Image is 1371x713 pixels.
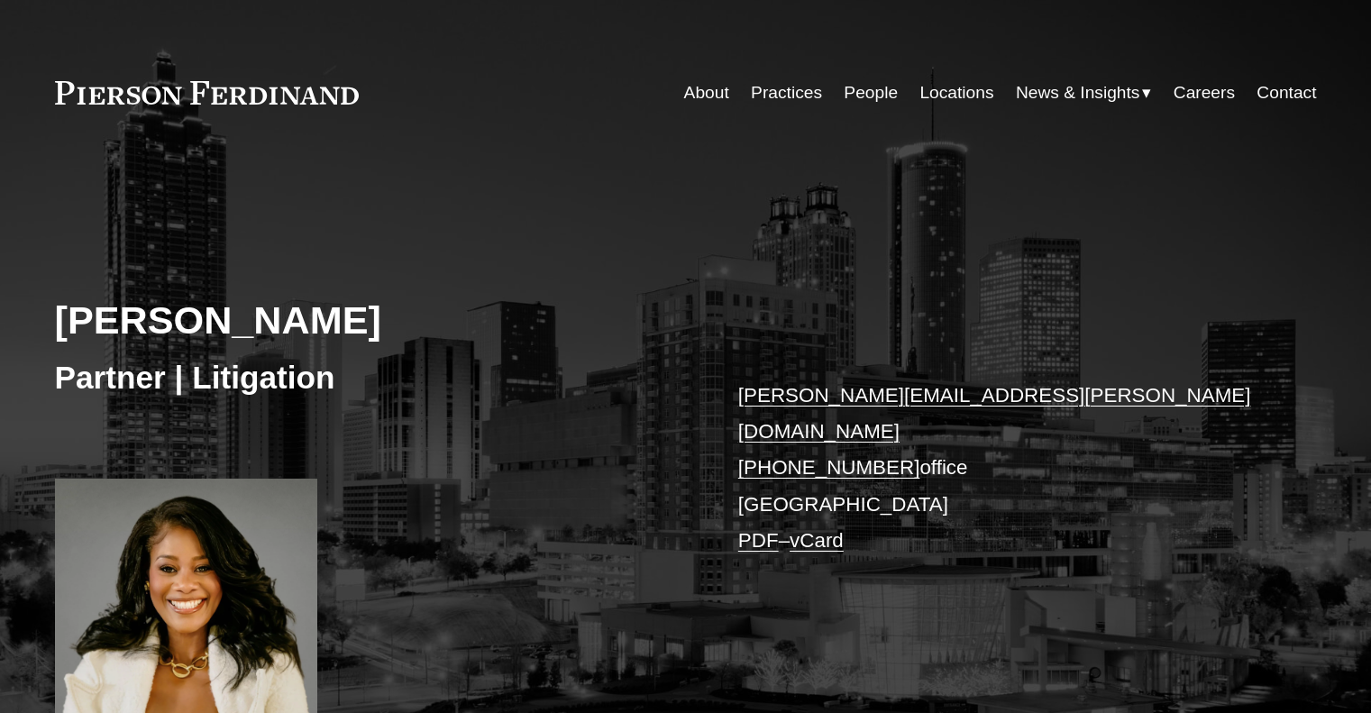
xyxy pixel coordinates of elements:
[844,76,898,110] a: People
[55,358,686,398] h3: Partner | Litigation
[55,297,686,343] h2: [PERSON_NAME]
[751,76,822,110] a: Practices
[684,76,729,110] a: About
[790,529,844,552] a: vCard
[1174,76,1235,110] a: Careers
[738,529,779,552] a: PDF
[1016,78,1140,109] span: News & Insights
[1016,76,1152,110] a: folder dropdown
[1257,76,1316,110] a: Contact
[738,378,1264,560] p: office [GEOGRAPHIC_DATA] –
[738,384,1251,443] a: [PERSON_NAME][EMAIL_ADDRESS][PERSON_NAME][DOMAIN_NAME]
[738,456,920,479] a: [PHONE_NUMBER]
[919,76,993,110] a: Locations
